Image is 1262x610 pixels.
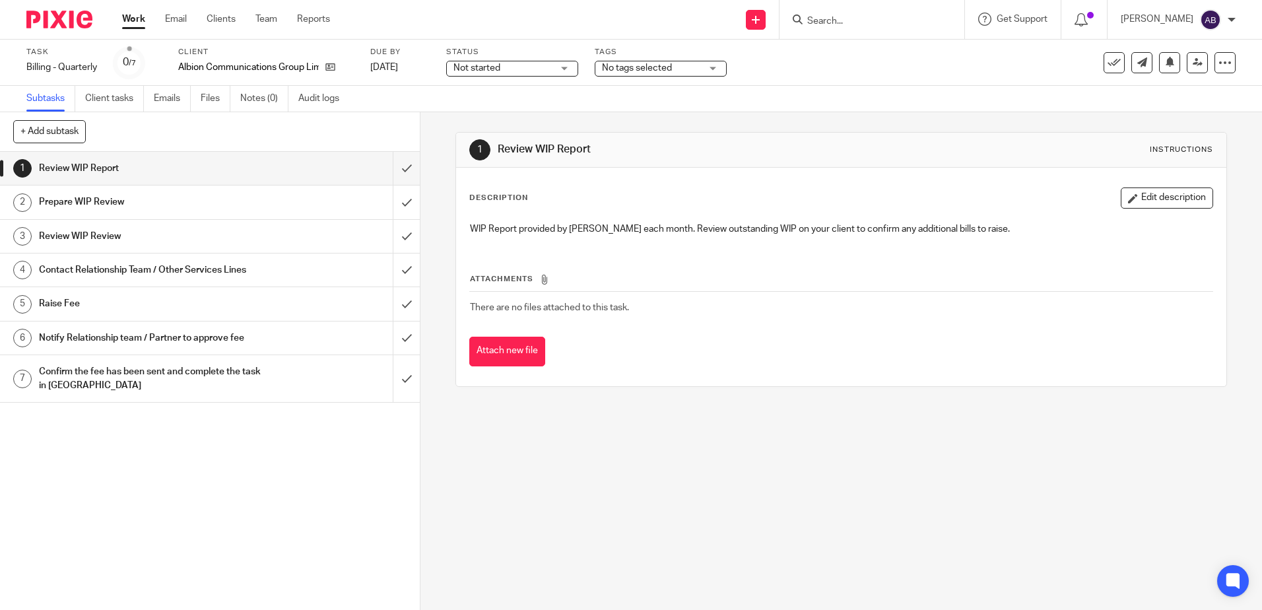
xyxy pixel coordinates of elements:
a: Team [255,13,277,26]
div: Instructions [1150,145,1213,155]
h1: Contact Relationship Team / Other Services Lines [39,260,266,280]
h1: Review WIP Review [39,226,266,246]
button: Attach new file [469,337,545,366]
div: 1 [13,159,32,178]
span: Not started [453,63,500,73]
img: Pixie [26,11,92,28]
span: [DATE] [370,63,398,72]
a: Subtasks [26,86,75,112]
div: 0 [123,55,136,70]
a: Work [122,13,145,26]
p: Albion Communications Group Limited [178,61,319,74]
div: 1 [469,139,490,160]
p: Description [469,193,528,203]
a: Clients [207,13,236,26]
button: + Add subtask [13,120,86,143]
a: Files [201,86,230,112]
div: 3 [13,227,32,246]
label: Due by [370,47,430,57]
div: 4 [13,261,32,279]
label: Task [26,47,97,57]
span: No tags selected [602,63,672,73]
div: 7 [13,370,32,388]
div: 6 [13,329,32,347]
span: Get Support [997,15,1047,24]
a: Email [165,13,187,26]
a: Notes (0) [240,86,288,112]
div: 2 [13,193,32,212]
h1: Raise Fee [39,294,266,314]
p: [PERSON_NAME] [1121,13,1193,26]
div: Billing - Quarterly [26,61,97,74]
div: 5 [13,295,32,314]
a: Client tasks [85,86,144,112]
label: Status [446,47,578,57]
h1: Review WIP Report [39,158,266,178]
span: Attachments [470,275,533,283]
label: Tags [595,47,727,57]
h1: Review WIP Report [498,143,869,156]
a: Reports [297,13,330,26]
h1: Confirm the fee has been sent and complete the task in [GEOGRAPHIC_DATA] [39,362,266,395]
span: There are no files attached to this task. [470,303,629,312]
a: Emails [154,86,191,112]
h1: Notify Relationship team / Partner to approve fee [39,328,266,348]
label: Client [178,47,354,57]
img: svg%3E [1200,9,1221,30]
a: Audit logs [298,86,349,112]
small: /7 [129,59,136,67]
h1: Prepare WIP Review [39,192,266,212]
p: WIP Report provided by [PERSON_NAME] each month. Review outstanding WIP on your client to confirm... [470,222,1212,236]
button: Edit description [1121,187,1213,209]
input: Search [806,16,925,28]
